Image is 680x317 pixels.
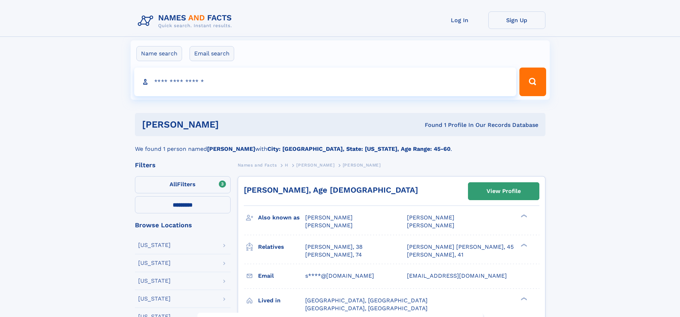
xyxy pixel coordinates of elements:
[468,183,539,200] a: View Profile
[138,242,171,248] div: [US_STATE]
[305,214,353,221] span: [PERSON_NAME]
[135,136,545,153] div: We found 1 person named with .
[519,68,546,96] button: Search Button
[138,260,171,266] div: [US_STATE]
[285,160,288,169] a: H
[519,214,528,218] div: ❯
[305,297,428,304] span: [GEOGRAPHIC_DATA], [GEOGRAPHIC_DATA]
[343,163,381,168] span: [PERSON_NAME]
[488,11,545,29] a: Sign Up
[135,222,231,228] div: Browse Locations
[135,11,238,31] img: Logo Names and Facts
[190,46,234,61] label: Email search
[305,222,353,229] span: [PERSON_NAME]
[135,162,231,168] div: Filters
[258,212,305,224] h3: Also known as
[136,46,182,61] label: Name search
[138,278,171,284] div: [US_STATE]
[305,243,363,251] a: [PERSON_NAME], 38
[431,11,488,29] a: Log In
[322,121,538,129] div: Found 1 Profile In Our Records Database
[238,160,277,169] a: Names and Facts
[244,185,418,194] a: [PERSON_NAME], Age [DEMOGRAPHIC_DATA]
[305,305,428,312] span: [GEOGRAPHIC_DATA], [GEOGRAPHIC_DATA]
[134,68,517,96] input: search input
[258,270,305,282] h3: Email
[407,251,463,259] a: [PERSON_NAME], 41
[407,272,507,279] span: [EMAIL_ADDRESS][DOMAIN_NAME]
[487,183,521,199] div: View Profile
[267,145,450,152] b: City: [GEOGRAPHIC_DATA], State: [US_STATE], Age Range: 45-60
[142,120,322,129] h1: [PERSON_NAME]
[258,294,305,307] h3: Lived in
[135,176,231,193] label: Filters
[207,145,255,152] b: [PERSON_NAME]
[285,163,288,168] span: H
[258,241,305,253] h3: Relatives
[407,214,454,221] span: [PERSON_NAME]
[519,243,528,247] div: ❯
[407,222,454,229] span: [PERSON_NAME]
[407,243,514,251] a: [PERSON_NAME] [PERSON_NAME], 45
[138,296,171,302] div: [US_STATE]
[296,160,334,169] a: [PERSON_NAME]
[296,163,334,168] span: [PERSON_NAME]
[170,181,177,188] span: All
[519,296,528,301] div: ❯
[305,251,362,259] a: [PERSON_NAME], 74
